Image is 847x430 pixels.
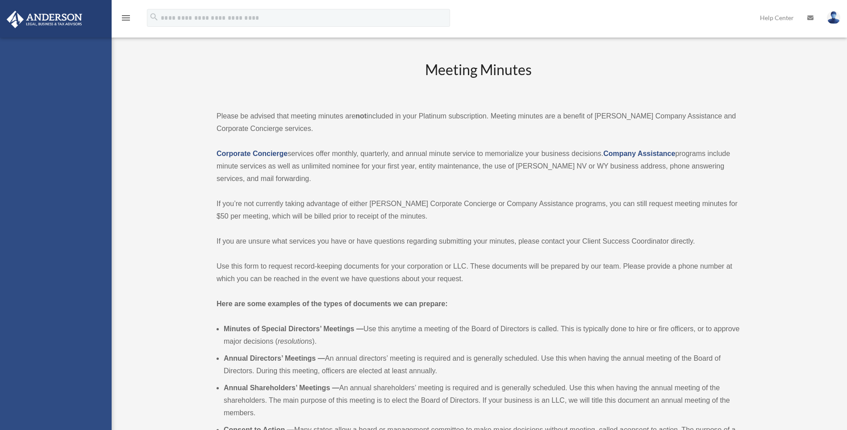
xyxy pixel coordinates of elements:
[217,148,740,185] p: services offer monthly, quarterly, and annual minute service to memorialize your business decisio...
[217,300,448,308] strong: Here are some examples of the types of documents we can prepare:
[224,382,740,419] li: An annual shareholders’ meeting is required and is generally scheduled. Use this when having the ...
[217,150,288,157] a: Corporate Concierge
[217,198,740,223] p: If you’re not currently taking advantage of either [PERSON_NAME] Corporate Concierge or Company A...
[121,13,131,23] i: menu
[355,112,367,120] strong: not
[217,235,740,248] p: If you are unsure what services you have or have questions regarding submitting your minutes, ple...
[224,354,325,362] b: Annual Directors’ Meetings —
[224,384,339,392] b: Annual Shareholders’ Meetings —
[149,12,159,22] i: search
[224,352,740,377] li: An annual directors’ meeting is required and is generally scheduled. Use this when having the ann...
[217,260,740,285] p: Use this form to request record-keeping documents for your corporation or LLC. These documents wi...
[278,337,312,345] em: resolutions
[224,325,363,333] b: Minutes of Special Directors’ Meetings —
[603,150,675,157] a: Company Assistance
[217,110,740,135] p: Please be advised that meeting minutes are included in your Platinum subscription. Meeting minute...
[4,11,85,28] img: Anderson Advisors Platinum Portal
[217,60,740,97] h2: Meeting Minutes
[121,16,131,23] a: menu
[224,323,740,348] li: Use this anytime a meeting of the Board of Directors is called. This is typically done to hire or...
[827,11,840,24] img: User Pic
